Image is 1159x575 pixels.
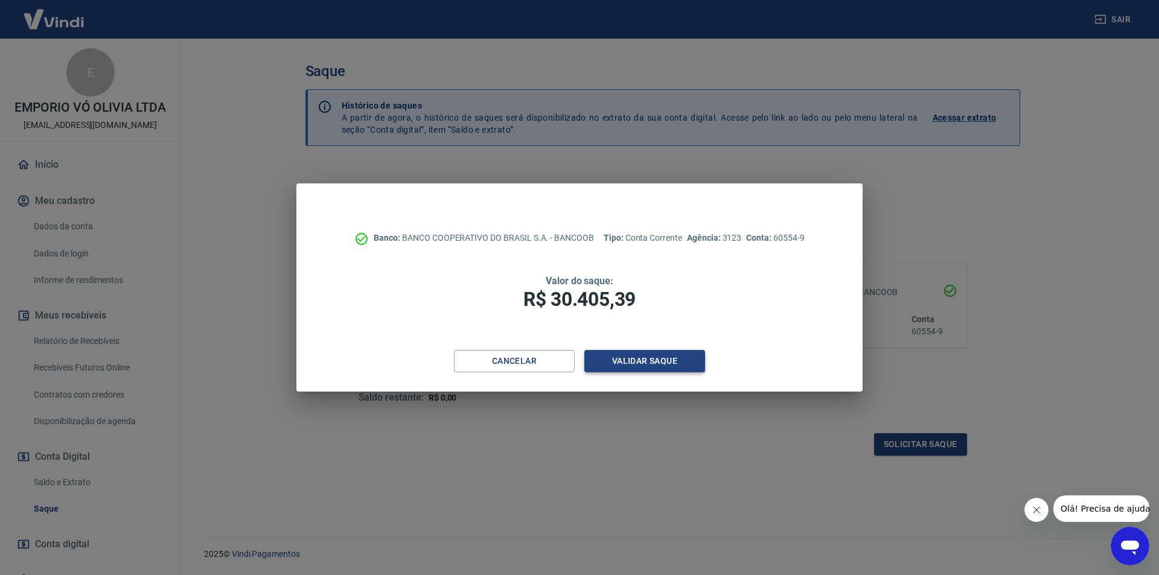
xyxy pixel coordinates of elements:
[746,232,804,244] p: 60554-9
[687,232,741,244] p: 3123
[584,350,705,372] button: Validar saque
[1024,498,1049,522] iframe: Fechar mensagem
[1053,495,1149,522] iframe: Mensagem da empresa
[546,275,613,287] span: Valor do saque:
[454,350,575,372] button: Cancelar
[687,233,723,243] span: Agência:
[746,233,773,243] span: Conta:
[604,233,625,243] span: Tipo:
[374,233,402,243] span: Banco:
[1111,527,1149,565] iframe: Botão para abrir a janela de mensagens
[604,232,682,244] p: Conta Corrente
[374,232,594,244] p: BANCO COOPERATIVO DO BRASIL S.A. - BANCOOB
[523,288,636,311] span: R$ 30.405,39
[7,8,101,18] span: Olá! Precisa de ajuda?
